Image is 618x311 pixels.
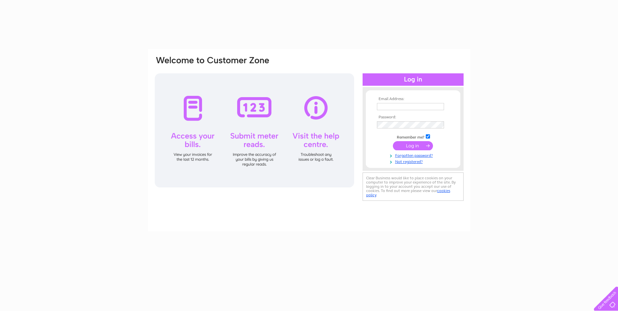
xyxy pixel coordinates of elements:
[393,141,433,150] input: Submit
[375,97,451,101] th: Email Address:
[366,188,450,197] a: cookies policy
[377,152,451,158] a: Forgotten password?
[377,158,451,164] a: Not registered?
[375,115,451,120] th: Password:
[375,133,451,140] td: Remember me?
[363,172,464,201] div: Clear Business would like to place cookies on your computer to improve your experience of the sit...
